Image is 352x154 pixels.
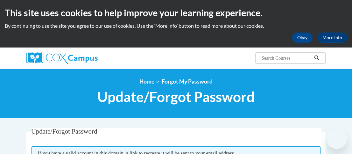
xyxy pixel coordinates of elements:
[162,78,213,85] span: Forgot My Password
[327,128,347,149] iframe: Button to launch messaging window
[317,33,347,43] a: More Info
[139,78,154,85] a: Home
[312,54,321,62] button: Search
[5,22,347,29] p: By continuing to use the site you agree to our use of cookies. Use the ‘More info’ button to read...
[292,33,313,43] button: Okay
[5,6,347,19] h2: This site uses cookies to help improve your learning experience.
[261,54,312,62] input: Search Courses
[31,128,97,135] span: Update/Forgot Password
[26,52,98,64] img: Cox Campus
[97,88,255,105] span: Update/Forgot Password
[26,52,120,64] a: Cox Campus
